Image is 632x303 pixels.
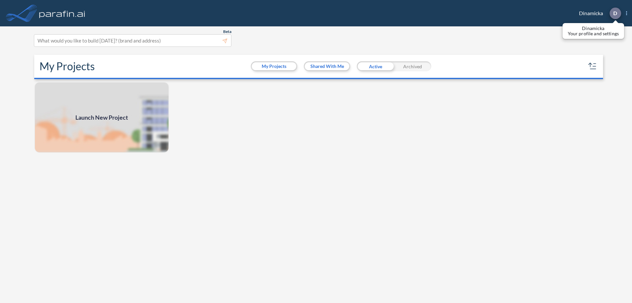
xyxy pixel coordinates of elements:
[75,113,128,122] span: Launch New Project
[569,8,627,19] div: Dinamicka
[34,82,169,153] a: Launch New Project
[305,62,349,70] button: Shared With Me
[568,26,619,31] p: Dinamicka
[34,82,169,153] img: add
[587,61,598,72] button: sort
[568,31,619,36] p: Your profile and settings
[39,60,95,73] h2: My Projects
[223,29,231,34] span: Beta
[252,62,296,70] button: My Projects
[394,61,431,71] div: Archived
[613,10,617,16] p: D
[357,61,394,71] div: Active
[38,7,87,20] img: logo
